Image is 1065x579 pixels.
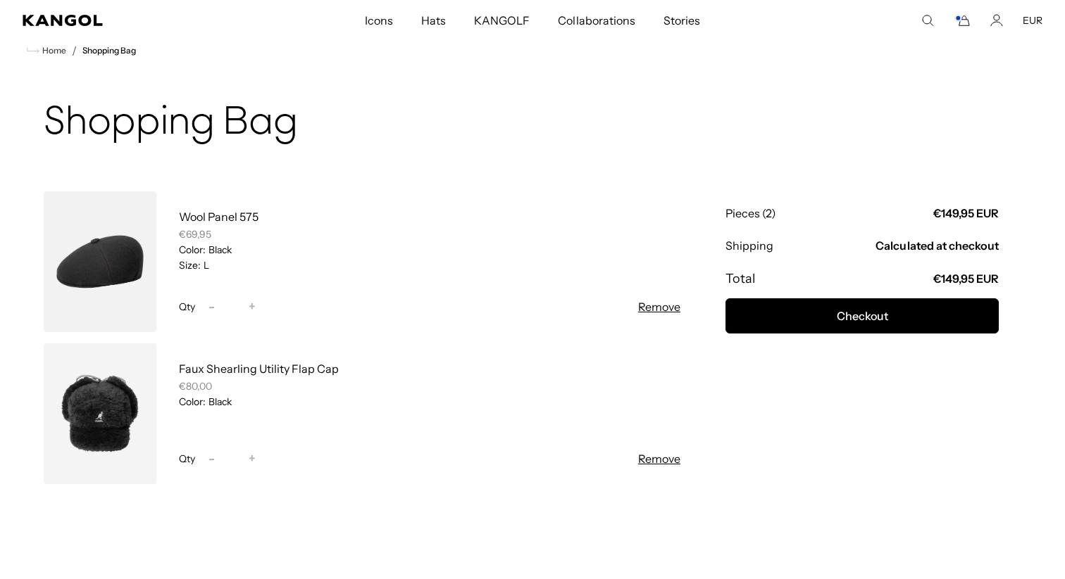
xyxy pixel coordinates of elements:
span: - [208,450,215,469]
dd: Black [206,395,232,408]
summary: Search here [921,14,934,27]
li: / [66,42,77,59]
input: Quantity for Faux Shearling Utility Flap Cap [222,450,242,467]
a: Shopping Bag [82,46,136,56]
dd: Black [206,243,232,256]
p: Shipping [725,238,773,253]
button: EUR [1023,14,1042,27]
button: + [242,298,263,315]
dt: Size: [179,259,201,272]
span: - [208,298,215,317]
dt: Color: [179,243,206,256]
div: €69,95 [179,228,680,241]
a: Kangol [23,15,242,26]
button: - [201,450,222,467]
button: - [201,298,222,315]
a: Faux Shearling Utility Flap Cap [179,362,339,376]
button: Cart [954,14,971,27]
span: + [249,450,256,469]
button: + [242,450,263,467]
p: €149,95 EUR [933,271,999,286]
a: Home [27,44,66,57]
a: Account [990,14,1003,27]
div: €80,00 [179,380,680,393]
input: Quantity for Wool Panel 575 [222,298,242,315]
dt: Color: [179,395,206,408]
span: Qty [179,300,195,313]
button: Remove Faux Shearling Utility Flap Cap - Black [638,450,680,467]
p: Total [725,270,755,287]
span: + [249,298,256,317]
dd: L [201,259,209,272]
span: Home [39,46,66,56]
button: Checkout [725,298,999,333]
p: Pieces (2) [725,205,776,221]
a: Wool Panel 575 [179,210,259,224]
span: Qty [179,452,195,465]
p: €149,95 EUR [933,205,999,221]
h1: Shopping Bag [44,101,1021,146]
button: Remove Wool Panel 575 - Black / L [638,298,680,315]
p: Calculated at checkout [876,238,999,253]
iframe: PayPal-paypal [725,362,999,393]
